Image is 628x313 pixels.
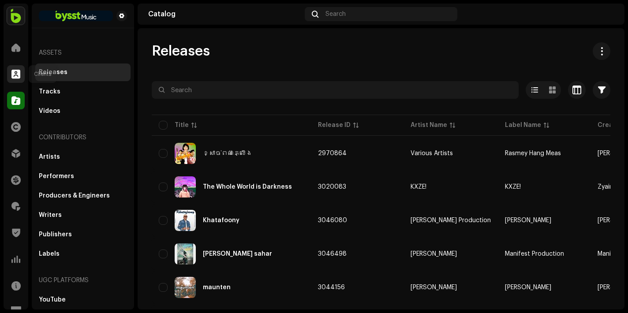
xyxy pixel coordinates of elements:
div: Writers [39,212,62,219]
div: [PERSON_NAME] [411,251,457,257]
span: 3020083 [318,184,346,190]
span: Rasmey Hang Meas [505,150,561,156]
img: 46b12eb3-9e32-42aa-8e68-3fef02059fc9 [39,11,113,21]
div: Release ID [318,121,351,130]
div: Producers & Engineers [39,192,110,199]
div: Publishers [39,231,72,238]
img: 8628d5ec-9066-4cb2-9ce1-67ccc3cf2076 [175,277,196,298]
span: Search [325,11,346,18]
span: KXZE! [505,184,521,190]
div: Artists [39,153,60,160]
span: Bishnu Kunwar [411,284,491,291]
div: Releases [39,69,67,76]
span: 3044156 [318,284,345,291]
div: Label Name [505,121,541,130]
span: Eliza Pradhan [411,251,491,257]
div: maunten [203,284,231,291]
re-a-nav-header: UGC Platforms [35,270,131,291]
re-m-nav-item: Tracks [35,83,131,101]
div: Performers [39,173,74,180]
div: [PERSON_NAME] [411,284,457,291]
img: a85056fe-428c-4497-a06b-5f25e94d2c53 [175,176,196,197]
div: Catalog [148,11,301,18]
span: Releases [152,42,210,60]
span: 3046498 [318,251,347,257]
re-m-nav-item: Producers & Engineers [35,187,131,205]
div: ខ្សាច់ពណ៌ភ្លើង [203,150,252,156]
div: Various Artists [411,150,453,156]
re-m-nav-item: Labels [35,245,131,263]
span: Tony Production [411,217,491,224]
div: Khatafoony [203,217,239,224]
div: KXZE! [411,184,426,190]
re-m-nav-item: Releases [35,63,131,81]
img: efeb9f9c-7c85-4c5b-a194-0e1eb6e1afcf [175,210,196,231]
img: 1101a203-098c-4476-bbd3-7ad6d5604465 [7,7,25,25]
span: Manifest Production [505,251,564,257]
span: 3046080 [318,217,347,224]
re-a-nav-header: Assets [35,42,131,63]
div: Title [175,121,189,130]
div: The Whole World is Darkness [203,184,292,190]
div: [PERSON_NAME] Production [411,217,491,224]
div: Videos [39,108,60,115]
div: Labels [39,250,60,257]
span: Various Artists [411,150,491,156]
re-m-nav-item: Publishers [35,226,131,243]
input: Search [152,81,519,99]
re-m-nav-item: Performers [35,168,131,185]
div: Artist Name [411,121,447,130]
img: d4ef4e98-0c4d-4664-88be-c7b4efc3ba58 [175,243,196,265]
div: Sapana ko sahar [203,251,272,257]
re-m-nav-item: YouTube [35,291,131,309]
span: KXZE! [411,184,491,190]
re-m-nav-item: Writers [35,206,131,224]
img: 957c04f4-ba43-4d1e-8c1e-ef1970b466d2 [600,7,614,21]
re-m-nav-item: Videos [35,102,131,120]
img: 1887a9bb-120b-486a-97c1-5fa4fc907ab2 [175,143,196,164]
span: Bishnu Kunwar [505,284,551,291]
re-a-nav-header: Contributors [35,127,131,148]
span: 2970864 [318,150,347,156]
re-m-nav-item: Artists [35,148,131,166]
div: YouTube [39,296,66,303]
div: Tracks [39,88,60,95]
span: Antony Estmalek [505,217,551,224]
